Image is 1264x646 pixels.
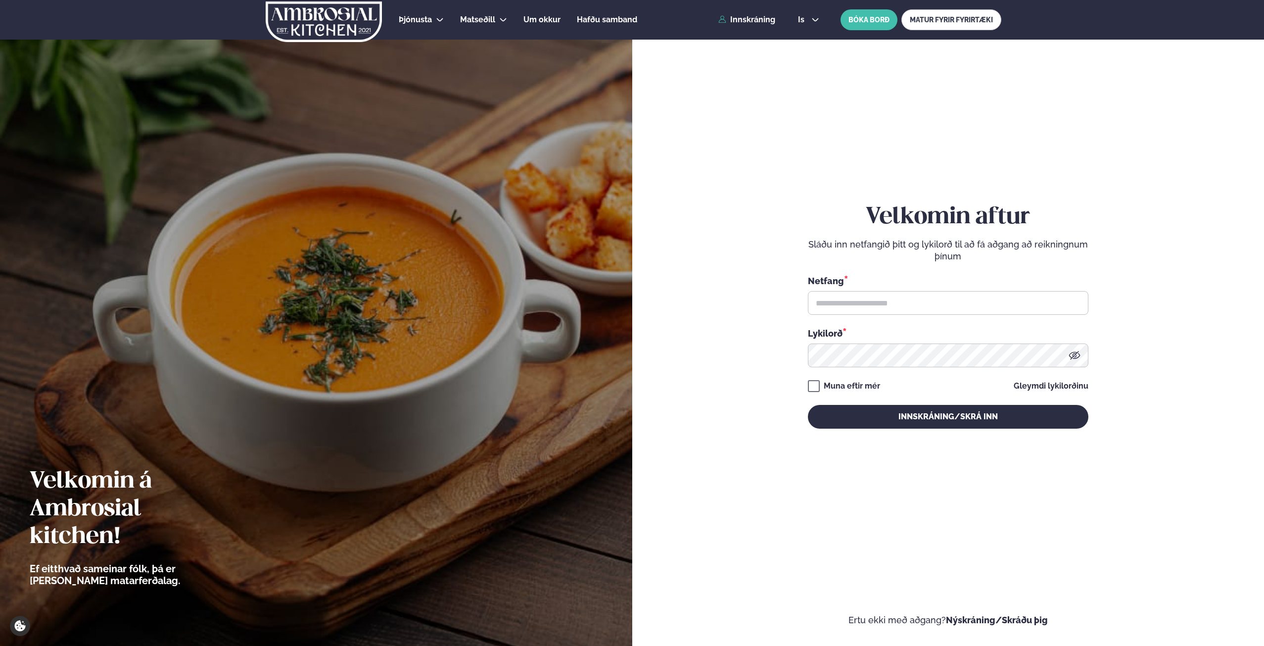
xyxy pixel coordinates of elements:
[808,327,1088,340] div: Lykilorð
[790,16,827,24] button: is
[30,563,235,587] p: Ef eitthvað sameinar fólk, þá er [PERSON_NAME] matarferðalag.
[577,15,637,24] span: Hafðu samband
[10,616,30,636] a: Cookie settings
[460,15,495,24] span: Matseðill
[30,468,235,551] h2: Velkomin á Ambrosial kitchen!
[662,614,1235,626] p: Ertu ekki með aðgang?
[808,274,1088,287] div: Netfang
[946,615,1048,625] a: Nýskráning/Skráðu þig
[523,14,561,26] a: Um okkur
[460,14,495,26] a: Matseðill
[901,9,1001,30] a: MATUR FYRIR FYRIRTÆKI
[808,203,1088,231] h2: Velkomin aftur
[808,239,1088,262] p: Sláðu inn netfangið þitt og lykilorð til að fá aðgang að reikningnum þínum
[808,405,1088,429] button: Innskráning/Skrá inn
[841,9,897,30] button: BÓKA BORÐ
[265,1,383,42] img: logo
[399,14,432,26] a: Þjónusta
[718,15,775,24] a: Innskráning
[577,14,637,26] a: Hafðu samband
[523,15,561,24] span: Um okkur
[798,16,807,24] span: is
[399,15,432,24] span: Þjónusta
[1014,382,1088,390] a: Gleymdi lykilorðinu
